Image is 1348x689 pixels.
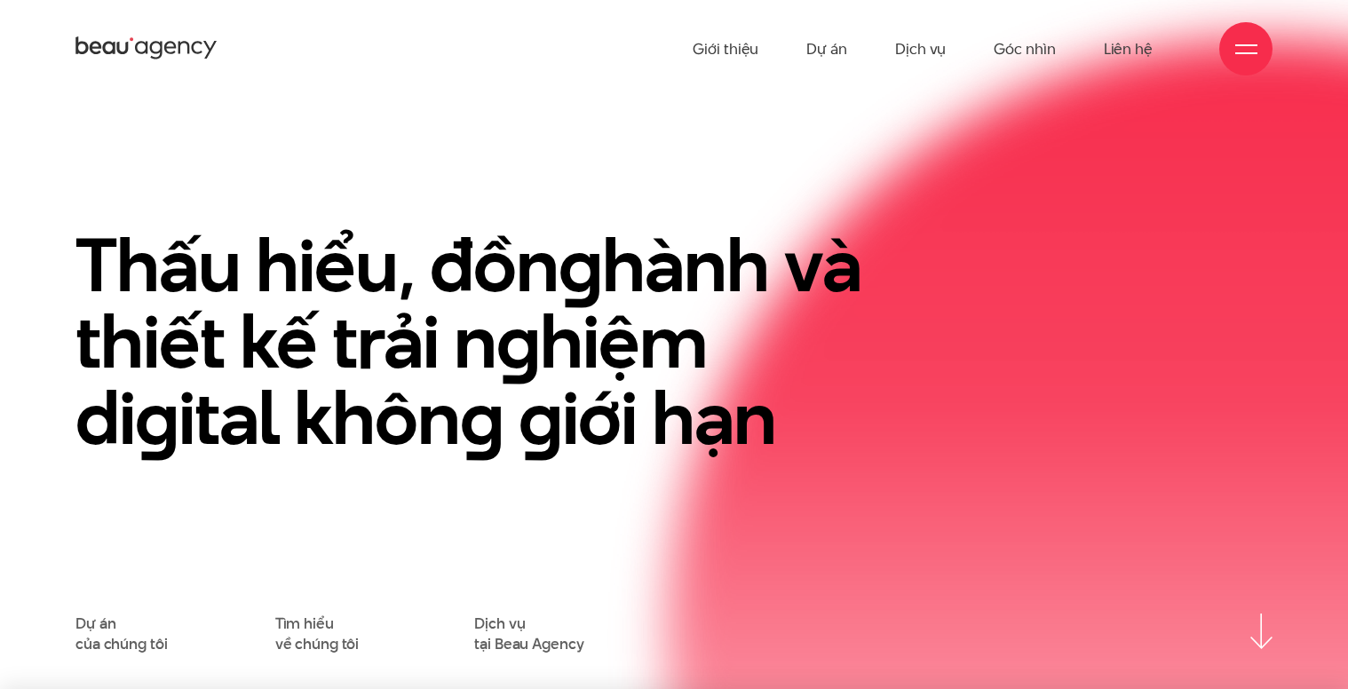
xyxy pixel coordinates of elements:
en: g [559,213,602,317]
en: g [519,366,562,470]
a: Tìm hiểuvề chúng tôi [275,614,360,653]
a: Dịch vụtại Beau Agency [474,614,583,653]
a: Dự áncủa chúng tôi [75,614,167,653]
en: g [460,366,504,470]
en: g [135,366,178,470]
en: g [496,289,540,393]
h1: Thấu hiểu, đồn hành và thiết kế trải n hiệm di ital khôn iới hạn [75,227,865,455]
